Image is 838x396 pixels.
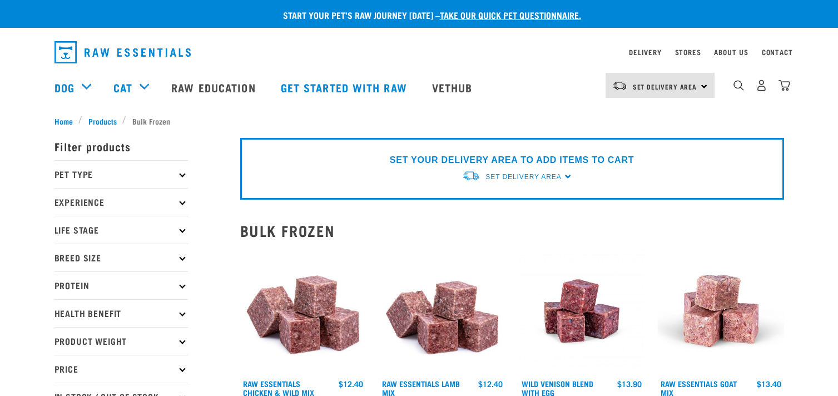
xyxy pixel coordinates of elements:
a: Contact [762,50,793,54]
a: About Us [714,50,748,54]
a: Raw Essentials Goat Mix [661,382,737,394]
img: Raw Essentials Logo [54,41,191,63]
p: Price [54,355,188,383]
a: Cat [113,79,132,96]
a: Raw Essentials Lamb Mix [382,382,460,394]
img: home-icon-1@2x.png [733,80,744,91]
img: ?1041 RE Lamb Mix 01 [379,248,505,374]
p: Pet Type [54,160,188,188]
h2: Bulk Frozen [240,222,784,239]
p: Product Weight [54,327,188,355]
div: $13.40 [757,379,781,388]
img: van-moving.png [612,81,627,91]
a: Vethub [421,65,487,110]
span: Home [54,115,73,127]
div: $12.40 [478,379,503,388]
a: Raw Essentials Chicken & Wild Mix [243,382,314,394]
img: Pile Of Cubed Chicken Wild Meat Mix [240,248,366,374]
p: Experience [54,188,188,216]
span: Set Delivery Area [633,85,697,88]
nav: dropdown navigation [46,37,793,68]
p: Health Benefit [54,299,188,327]
img: Goat M Ix 38448 [658,248,784,374]
img: user.png [756,80,767,91]
a: Home [54,115,79,127]
p: Breed Size [54,244,188,271]
a: take our quick pet questionnaire. [440,12,581,17]
span: Products [88,115,117,127]
nav: breadcrumbs [54,115,784,127]
a: Raw Education [160,65,269,110]
p: Filter products [54,132,188,160]
div: $13.90 [617,379,642,388]
img: van-moving.png [462,170,480,182]
span: Set Delivery Area [485,173,561,181]
a: Wild Venison Blend with Egg [522,382,593,394]
p: Protein [54,271,188,299]
img: Venison Egg 1616 [519,248,645,374]
div: $12.40 [339,379,363,388]
a: Delivery [629,50,661,54]
a: Get started with Raw [270,65,421,110]
a: Stores [675,50,701,54]
img: home-icon@2x.png [779,80,790,91]
a: Products [82,115,122,127]
a: Dog [54,79,75,96]
p: Life Stage [54,216,188,244]
p: SET YOUR DELIVERY AREA TO ADD ITEMS TO CART [390,154,634,167]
